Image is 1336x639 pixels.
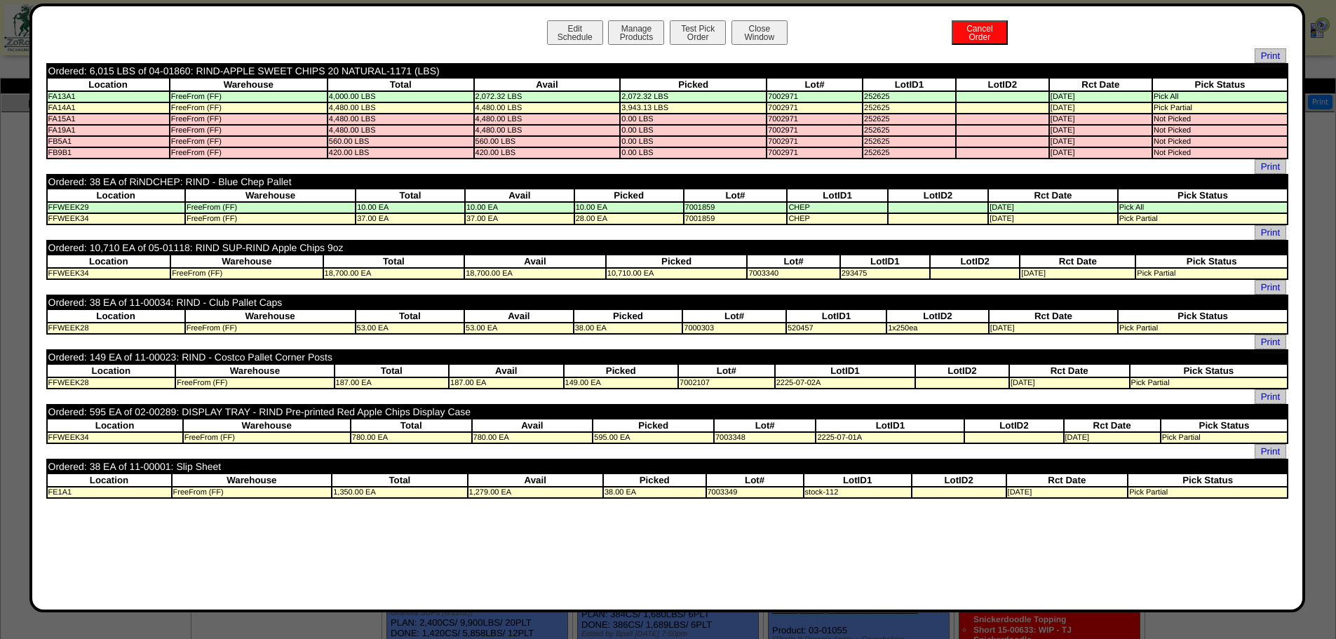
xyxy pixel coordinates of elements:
td: 252625 [863,137,955,147]
td: 4,000.00 LBS [328,92,473,102]
th: Total [356,189,464,201]
td: [DATE] [1050,103,1152,113]
td: [DATE] [1065,433,1160,443]
td: 37.00 EA [356,214,464,224]
td: Ordered: 38 EA of 11-00001: Slip Sheet [48,460,1006,473]
button: CloseWindow [731,20,788,45]
th: Rct Date [990,310,1117,322]
td: 0.00 LBS [621,114,766,124]
th: Picked [575,189,683,201]
th: Total [351,419,471,431]
td: FE1A1 [48,487,171,497]
th: LotID1 [776,365,915,377]
td: Ordered: 10,710 EA of 05-01118: RIND SUP-RIND Apple Chips 9oz [48,241,1020,254]
td: [DATE] [1020,269,1135,278]
td: 2225-07-01A [816,433,964,443]
th: LotID2 [916,365,1008,377]
td: 595.00 EA [593,433,713,443]
td: 10.00 EA [466,203,574,213]
td: 252625 [863,103,955,113]
td: 187.00 EA [450,378,563,388]
td: 2,072.32 LBS [475,92,620,102]
th: Total [324,255,464,267]
td: 149.00 EA [565,378,678,388]
td: FreeFrom (FF) [170,126,327,135]
td: 4,480.00 LBS [475,103,620,113]
td: 0.00 LBS [621,126,766,135]
th: Avail [475,79,620,90]
button: ManageProducts [608,20,664,45]
th: LotID2 [965,419,1062,431]
td: FreeFrom (FF) [170,103,327,113]
th: Total [332,474,466,486]
td: 37.00 EA [466,214,574,224]
td: Pick All [1153,92,1287,102]
td: 18,700.00 EA [465,269,605,278]
td: 18,700.00 EA [324,269,464,278]
th: LotID1 [788,189,886,201]
td: FreeFrom (FF) [171,269,322,278]
td: 520457 [787,323,886,333]
th: Avail [473,419,593,431]
th: Avail [465,310,573,322]
th: Total [356,310,464,322]
td: 4,480.00 LBS [328,126,473,135]
td: 420.00 LBS [475,148,620,158]
th: Pick Status [1119,189,1287,201]
th: Rct Date [989,189,1116,201]
td: 7000303 [683,323,785,333]
td: 293475 [841,269,929,278]
th: Warehouse [186,189,355,201]
td: CHEP [788,203,886,213]
td: 252625 [863,114,955,124]
th: Pick Status [1136,255,1287,267]
td: 10,710.00 EA [607,269,747,278]
td: 7001859 [684,203,787,213]
td: 420.00 LBS [328,148,473,158]
td: Not Picked [1153,148,1287,158]
th: Rct Date [1020,255,1135,267]
td: 7002971 [767,114,862,124]
td: 2,072.32 LBS [621,92,766,102]
td: FFWEEK29 [48,203,184,213]
th: LotID2 [887,310,988,322]
th: Pick Status [1128,474,1287,486]
td: 1x250ea [887,323,988,333]
td: 252625 [863,126,955,135]
td: [DATE] [1007,487,1128,497]
button: EditSchedule [547,20,603,45]
td: FFWEEK34 [48,433,182,443]
td: 10.00 EA [575,203,683,213]
td: 2225-07-02A [776,378,915,388]
td: FreeFrom (FF) [170,137,327,147]
th: Total [328,79,473,90]
th: Lot# [748,255,839,267]
td: [DATE] [989,203,1116,213]
td: 7002107 [679,378,774,388]
td: 38.00 EA [604,487,706,497]
th: Location [48,365,175,377]
td: Not Picked [1153,137,1287,147]
th: LotID1 [816,419,964,431]
th: Avail [466,189,574,201]
th: LotID1 [841,255,929,267]
th: Pick Status [1119,310,1287,322]
td: FA15A1 [48,114,169,124]
th: Warehouse [186,310,355,322]
th: Lot# [767,79,862,90]
td: 560.00 LBS [328,137,473,147]
th: LotID2 [912,474,1006,486]
th: Rct Date [1007,474,1128,486]
th: Pick Status [1131,365,1288,377]
th: Warehouse [176,365,333,377]
th: LotID1 [787,310,886,322]
th: Warehouse [184,419,350,431]
th: Lot# [707,474,803,486]
td: FreeFrom (FF) [176,378,333,388]
td: FFWEEK34 [48,269,170,278]
td: 560.00 LBS [475,137,620,147]
td: Pick Partial [1119,323,1287,333]
td: 780.00 EA [351,433,471,443]
td: 7002971 [767,103,862,113]
a: Print [1255,444,1286,459]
